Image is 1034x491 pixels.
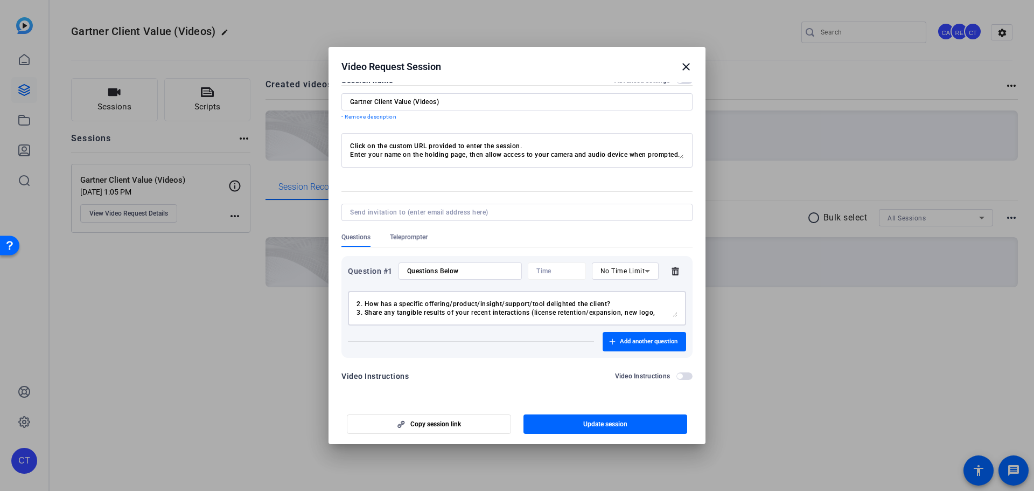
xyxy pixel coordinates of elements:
button: Update session [523,414,688,434]
p: - Remove description [341,113,693,121]
span: Questions [341,233,371,241]
mat-icon: close [680,60,693,73]
input: Time [536,267,577,275]
button: Copy session link [347,414,511,434]
span: Add another question [620,337,677,346]
button: Add another question [603,332,686,351]
div: Video Instructions [341,370,409,383]
span: Teleprompter [390,233,428,241]
span: Copy session link [410,420,461,428]
input: Enter Session Name [350,98,684,106]
span: No Time Limit [600,267,645,275]
input: Enter your question here [407,267,513,275]
div: Question #1 [348,265,393,278]
span: Update session [583,420,627,428]
div: Video Request Session [341,60,693,73]
h2: Video Instructions [615,372,670,381]
input: Send invitation to (enter email address here) [350,208,680,217]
